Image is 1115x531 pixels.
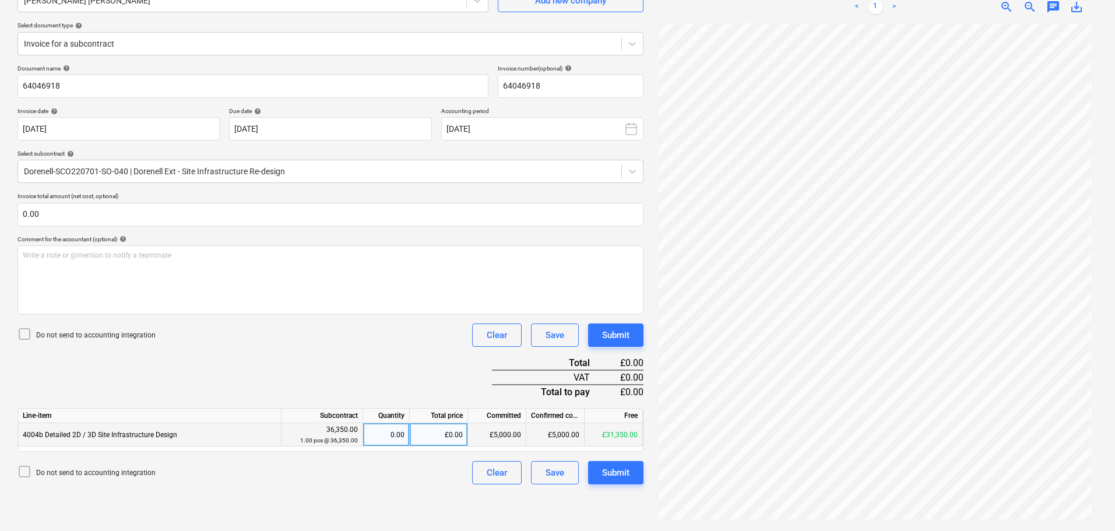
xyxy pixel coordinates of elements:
div: £5,000.00 [468,423,526,446]
div: Submit [602,465,629,480]
span: 4004b Detailed 2D / 3D Site Infrastructure Design [23,431,177,439]
button: Submit [588,323,643,347]
button: Submit [588,461,643,484]
p: Do not send to accounting integration [36,468,156,478]
div: Document name [17,65,488,72]
div: £5,000.00 [526,423,585,446]
input: Invoice date not specified [17,117,220,140]
button: Clear [472,461,522,484]
p: Do not send to accounting integration [36,330,156,340]
p: Accounting period [441,107,643,117]
span: help [117,235,126,242]
div: Quantity [363,409,410,423]
div: Invoice date [17,107,220,115]
div: Line-item [18,409,282,423]
div: £31,350.00 [585,423,643,446]
div: Total price [410,409,468,423]
input: Document name [17,75,488,98]
div: Comment for the accountant (optional) [17,235,643,243]
button: Save [531,323,579,347]
div: £0.00 [410,423,468,446]
span: help [48,108,58,115]
p: Invoice total amount (net cost, optional) [17,192,643,202]
div: Clear [487,328,507,343]
input: Invoice total amount (net cost, optional) [17,203,643,226]
div: Select document type [17,22,643,29]
input: Due date not specified [229,117,431,140]
div: Subcontract [282,409,363,423]
input: Invoice number [498,75,643,98]
div: Submit [602,328,629,343]
div: £0.00 [608,356,643,370]
div: Save [546,465,564,480]
div: Clear [487,465,507,480]
div: £0.00 [608,385,643,399]
div: Invoice number (optional) [498,65,643,72]
div: Confirmed costs [526,409,585,423]
div: 36,350.00 [286,424,358,446]
div: Committed [468,409,526,423]
small: 1.00 pcs @ 36,350.00 [300,437,358,444]
iframe: Chat Widget [1057,475,1115,531]
div: Total to pay [492,385,608,399]
button: [DATE] [441,117,643,140]
div: Total [492,356,608,370]
div: Save [546,328,564,343]
div: Free [585,409,643,423]
span: help [73,22,82,29]
span: help [562,65,572,72]
span: help [252,108,261,115]
span: help [61,65,70,72]
div: Select subcontract [17,150,643,157]
div: 0.00 [368,423,405,446]
button: Clear [472,323,522,347]
div: £0.00 [608,370,643,385]
div: VAT [492,370,608,385]
div: Due date [229,107,431,115]
button: Save [531,461,579,484]
span: help [65,150,74,157]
